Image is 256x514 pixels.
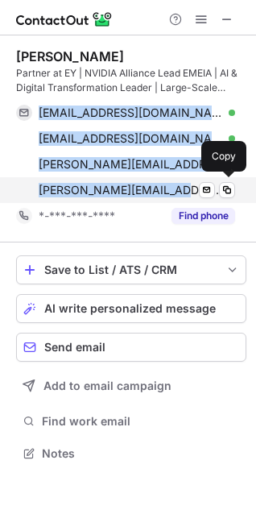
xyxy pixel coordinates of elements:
button: save-profile-one-click [16,255,246,284]
div: Partner at EY | NVIDIA Alliance Lead EMEIA | AI & Digital Transformation Leader | Large-Scale Pro... [16,66,246,95]
button: AI write personalized message [16,294,246,323]
button: Reveal Button [171,208,235,224]
button: Send email [16,333,246,362]
button: Find work email [16,410,246,433]
span: AI write personalized message [44,302,216,315]
span: [PERSON_NAME][EMAIL_ADDRESS][PERSON_NAME][DOMAIN_NAME] [39,183,223,197]
button: Notes [16,442,246,465]
button: Add to email campaign [16,371,246,400]
span: Notes [42,446,240,461]
span: Send email [44,341,105,354]
div: Save to List / ATS / CRM [44,263,218,276]
span: [EMAIL_ADDRESS][DOMAIN_NAME] [39,131,223,146]
span: [EMAIL_ADDRESS][DOMAIN_NAME] [39,106,223,120]
span: Add to email campaign [43,379,171,392]
span: [PERSON_NAME][EMAIL_ADDRESS][PERSON_NAME][DOMAIN_NAME] [39,157,223,172]
div: [PERSON_NAME] [16,48,124,64]
img: ContactOut v5.3.10 [16,10,113,29]
span: Find work email [42,414,240,429]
